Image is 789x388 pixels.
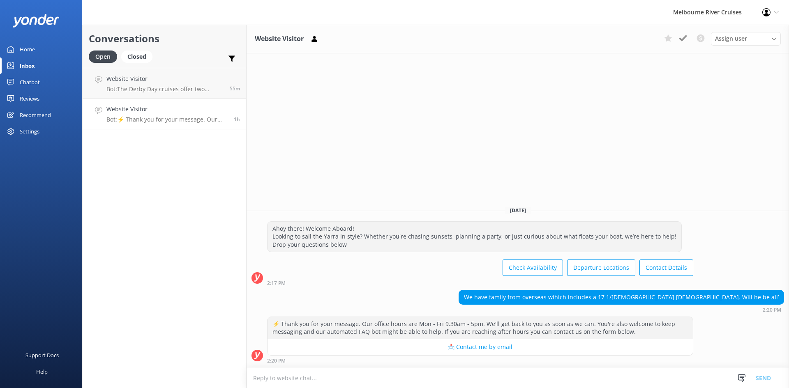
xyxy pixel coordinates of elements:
[459,290,784,304] div: We have family from overseas wihich includes a 17 1/[DEMOGRAPHIC_DATA] [DEMOGRAPHIC_DATA]. Will h...
[267,281,286,286] strong: 2:17 PM
[20,90,39,107] div: Reviews
[711,32,781,45] div: Assign User
[83,68,246,99] a: Website VisitorBot:The Derby Day cruises offer two options: a premium Transfer Package with food ...
[20,107,51,123] div: Recommend
[89,51,117,63] div: Open
[36,363,48,380] div: Help
[763,308,781,312] strong: 2:20 PM
[25,347,59,363] div: Support Docs
[89,52,121,61] a: Open
[567,259,635,276] button: Departure Locations
[106,116,228,123] p: Bot: ⚡ Thank you for your message. Our office hours are Mon - Fri 9.30am - 5pm. We'll get back to...
[715,34,747,43] span: Assign user
[121,51,152,63] div: Closed
[106,105,228,114] h4: Website Visitor
[505,207,531,214] span: [DATE]
[267,280,693,286] div: Oct 07 2025 02:17pm (UTC +11:00) Australia/Sydney
[255,34,304,44] h3: Website Visitor
[20,123,39,140] div: Settings
[268,339,693,355] button: 📩 Contact me by email
[12,14,60,28] img: yonder-white-logo.png
[230,85,240,92] span: Oct 07 2025 02:38pm (UTC +11:00) Australia/Sydney
[267,358,286,363] strong: 2:20 PM
[503,259,563,276] button: Check Availability
[106,74,224,83] h4: Website Visitor
[20,41,35,57] div: Home
[268,222,681,252] div: Ahoy there! Welcome Aboard! Looking to sail the Yarra in style? Whether you're chasing sunsets, p...
[89,31,240,46] h2: Conversations
[267,358,693,363] div: Oct 07 2025 02:20pm (UTC +11:00) Australia/Sydney
[234,116,240,123] span: Oct 07 2025 02:20pm (UTC +11:00) Australia/Sydney
[121,52,157,61] a: Closed
[20,74,40,90] div: Chatbot
[268,317,693,339] div: ⚡ Thank you for your message. Our office hours are Mon - Fri 9.30am - 5pm. We'll get back to you ...
[20,57,35,74] div: Inbox
[459,307,784,312] div: Oct 07 2025 02:20pm (UTC +11:00) Australia/Sydney
[83,99,246,129] a: Website VisitorBot:⚡ Thank you for your message. Our office hours are Mon - Fri 9.30am - 5pm. We'...
[106,85,224,93] p: Bot: The Derby Day cruises offer two options: a premium Transfer Package with food and drinks inc...
[639,259,693,276] button: Contact Details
